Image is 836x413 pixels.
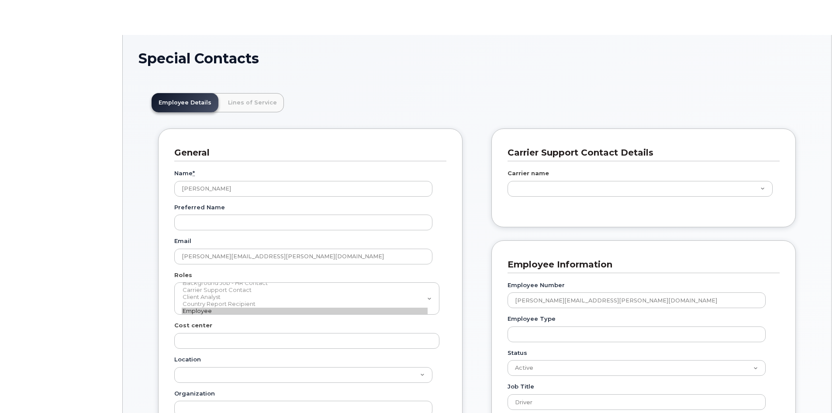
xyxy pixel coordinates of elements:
label: Employee Number [508,281,565,289]
label: Name [174,169,195,177]
abbr: required [193,170,195,177]
option: Carrier Support Contact [182,287,428,294]
label: Cost center [174,321,212,330]
h3: General [174,147,440,159]
label: Location [174,355,201,364]
option: Country Report Recipient [182,301,428,308]
h3: Employee Information [508,259,773,271]
label: Job Title [508,382,534,391]
h1: Special Contacts [138,51,815,66]
label: Preferred Name [174,203,225,212]
label: Email [174,237,191,245]
option: Background Job - HR Contact [182,280,428,287]
label: Status [508,349,527,357]
label: Carrier name [508,169,549,177]
h3: Carrier Support Contact Details [508,147,773,159]
option: Employee [182,308,428,315]
label: Roles [174,271,192,279]
a: Lines of Service [221,93,284,112]
a: Employee Details [152,93,218,112]
option: Client Analyst [182,294,428,301]
label: Organization [174,389,215,398]
label: Employee Type [508,315,556,323]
